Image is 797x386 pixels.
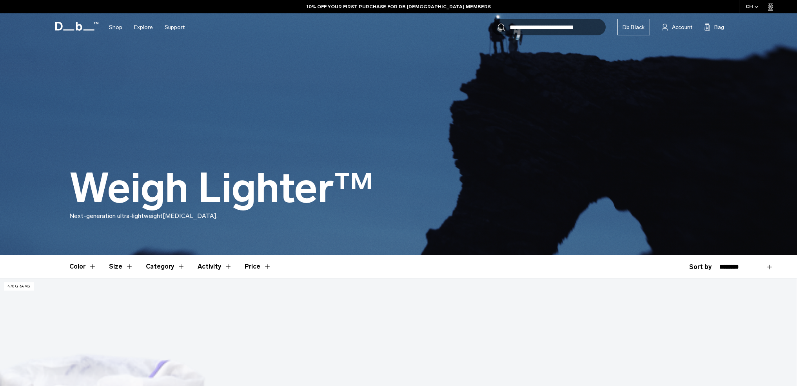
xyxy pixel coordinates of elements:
a: Explore [134,13,153,41]
button: Toggle Price [245,255,271,278]
a: Shop [109,13,122,41]
a: Support [165,13,185,41]
span: Next-generation ultra-lightweight [69,212,163,220]
a: 10% OFF YOUR FIRST PURCHASE FOR DB [DEMOGRAPHIC_DATA] MEMBERS [307,3,491,10]
button: Toggle Filter [146,255,185,278]
span: [MEDICAL_DATA]. [163,212,218,220]
button: Toggle Filter [69,255,96,278]
a: Db Black [617,19,650,35]
span: Bag [714,23,724,31]
span: Account [672,23,692,31]
p: 470 grams [4,282,34,291]
button: Toggle Filter [109,255,133,278]
button: Bag [704,22,724,32]
a: Account [662,22,692,32]
nav: Main Navigation [103,13,191,41]
h1: Weigh Lighter™ [69,166,373,211]
button: Toggle Filter [198,255,232,278]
